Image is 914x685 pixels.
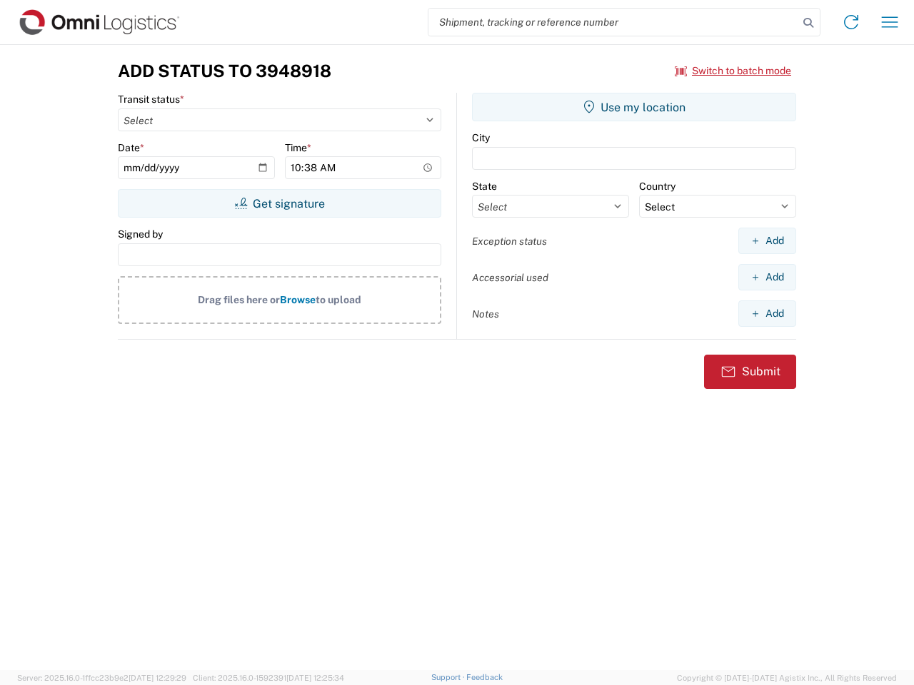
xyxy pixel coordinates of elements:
[472,271,548,284] label: Accessorial used
[198,294,280,305] span: Drag files here or
[738,228,796,254] button: Add
[118,141,144,154] label: Date
[639,180,676,193] label: Country
[472,308,499,320] label: Notes
[285,141,311,154] label: Time
[428,9,798,36] input: Shipment, tracking or reference number
[17,674,186,682] span: Server: 2025.16.0-1ffcc23b9e2
[286,674,344,682] span: [DATE] 12:25:34
[738,300,796,327] button: Add
[118,61,331,81] h3: Add Status to 3948918
[431,673,467,681] a: Support
[466,673,503,681] a: Feedback
[118,93,184,106] label: Transit status
[118,189,441,218] button: Get signature
[472,93,796,121] button: Use my location
[280,294,316,305] span: Browse
[677,671,897,684] span: Copyright © [DATE]-[DATE] Agistix Inc., All Rights Reserved
[738,264,796,290] button: Add
[118,228,163,240] label: Signed by
[675,59,791,83] button: Switch to batch mode
[129,674,186,682] span: [DATE] 12:29:29
[472,131,490,144] label: City
[472,235,547,248] label: Exception status
[316,294,361,305] span: to upload
[704,355,796,389] button: Submit
[193,674,344,682] span: Client: 2025.16.0-1592391
[472,180,497,193] label: State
